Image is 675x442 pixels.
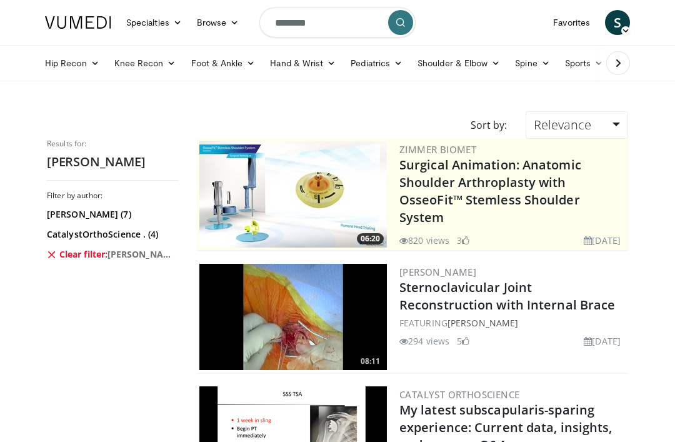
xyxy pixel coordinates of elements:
[584,334,621,348] li: [DATE]
[584,234,621,247] li: [DATE]
[45,16,111,29] img: VuMedi Logo
[199,141,387,248] a: 06:20
[47,248,175,261] a: Clear filter:[PERSON_NAME]
[534,116,591,133] span: Relevance
[47,139,178,149] p: Results for:
[189,10,247,35] a: Browse
[410,51,507,76] a: Shoulder & Elbow
[259,8,416,38] input: Search topics, interventions
[47,154,178,170] h2: [PERSON_NAME]
[461,111,516,139] div: Sort by:
[47,191,178,201] h3: Filter by author:
[557,51,611,76] a: Sports
[47,228,175,241] a: CatalystOrthoScience . (4)
[199,141,387,248] img: 84e7f812-2061-4fff-86f6-cdff29f66ef4.300x170_q85_crop-smart_upscale.jpg
[399,143,476,156] a: Zimmer Biomet
[399,234,449,247] li: 820 views
[507,51,557,76] a: Spine
[184,51,263,76] a: Foot & Ankle
[37,51,107,76] a: Hip Recon
[199,264,387,370] img: 5235ebf1-1e42-43ea-b322-e39e20a6d0e8.300x170_q85_crop-smart_upscale.jpg
[399,334,449,348] li: 294 views
[457,334,469,348] li: 5
[47,208,175,221] a: [PERSON_NAME] (7)
[262,51,343,76] a: Hand & Wrist
[107,248,175,261] span: [PERSON_NAME]
[399,266,476,278] a: [PERSON_NAME]
[399,279,615,313] a: Sternoclavicular Joint Reconstruction with Internal Brace
[546,10,597,35] a: Favorites
[119,10,189,35] a: Specialties
[357,356,384,367] span: 08:11
[447,317,518,329] a: [PERSON_NAME]
[399,316,626,329] div: FEATURING
[399,388,519,401] a: Catalyst OrthoScience
[457,234,469,247] li: 3
[605,10,630,35] a: S
[199,264,387,370] a: 08:11
[526,111,628,139] a: Relevance
[399,156,581,226] a: Surgical Animation: Anatomic Shoulder Arthroplasty with OsseoFit™ Stemless Shoulder System
[107,51,184,76] a: Knee Recon
[357,233,384,244] span: 06:20
[343,51,410,76] a: Pediatrics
